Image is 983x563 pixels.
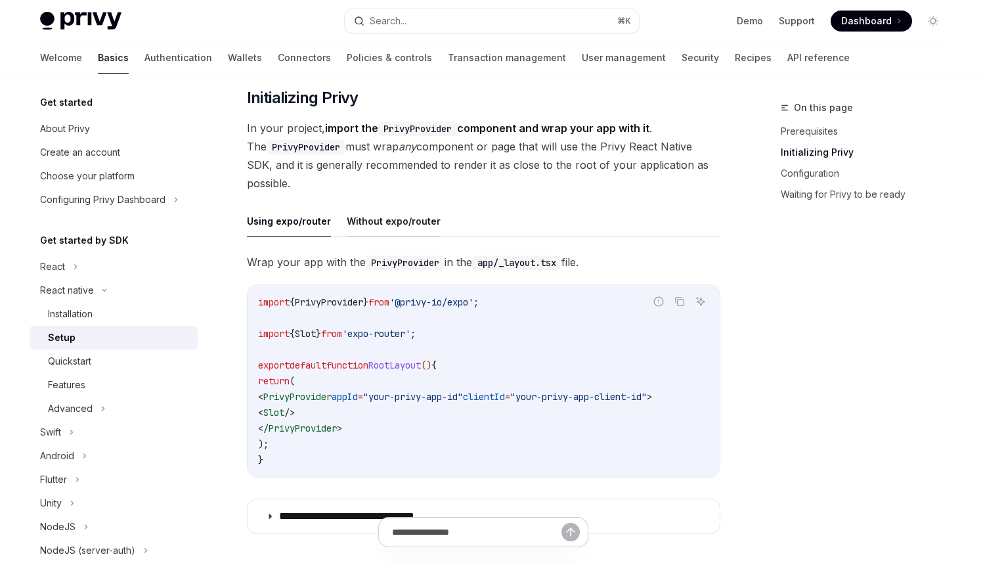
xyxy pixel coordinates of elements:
[48,353,91,369] div: Quickstart
[40,95,93,110] h5: Get started
[40,259,65,275] div: React
[40,543,135,558] div: NodeJS (server-auth)
[290,296,295,308] span: {
[337,422,342,434] span: >
[448,42,566,74] a: Transaction management
[144,42,212,74] a: Authentication
[378,122,457,136] code: PrivyProvider
[781,184,954,205] a: Waiting for Privy to be ready
[831,11,912,32] a: Dashboard
[290,328,295,340] span: {
[30,302,198,326] a: Installation
[40,282,94,298] div: React native
[278,42,331,74] a: Connectors
[781,142,954,163] a: Initializing Privy
[779,14,815,28] a: Support
[325,122,649,135] strong: import the component and wrap your app with it
[247,253,720,271] span: Wrap your app with the in the file.
[290,375,295,387] span: (
[247,87,359,108] span: Initializing Privy
[40,145,120,160] div: Create an account
[48,401,93,417] div: Advanced
[647,391,652,403] span: >
[247,206,331,236] button: Using expo/router
[617,16,631,26] span: ⌘ K
[40,121,90,137] div: About Privy
[505,391,510,403] span: =
[368,296,389,308] span: from
[399,140,416,153] em: any
[263,391,332,403] span: PrivyProvider
[295,296,363,308] span: PrivyProvider
[30,117,198,141] a: About Privy
[290,359,326,371] span: default
[463,391,505,403] span: clientId
[258,422,269,434] span: </
[98,42,129,74] a: Basics
[582,42,666,74] a: User management
[368,359,421,371] span: RootLayout
[787,42,850,74] a: API reference
[410,328,416,340] span: ;
[263,407,284,418] span: Slot
[682,42,719,74] a: Security
[345,9,639,33] button: Search...⌘K
[48,377,85,393] div: Features
[923,11,944,32] button: Toggle dark mode
[735,42,772,74] a: Recipes
[40,12,121,30] img: light logo
[841,14,892,28] span: Dashboard
[363,391,463,403] span: "your-privy-app-id"
[30,373,198,397] a: Features
[794,100,853,116] span: On this page
[258,375,290,387] span: return
[40,192,165,208] div: Configuring Privy Dashboard
[40,448,74,464] div: Android
[431,359,437,371] span: {
[472,256,561,270] code: app/_layout.tsx
[326,359,368,371] span: function
[510,391,647,403] span: "your-privy-app-client-id"
[737,14,763,28] a: Demo
[650,293,667,310] button: Report incorrect code
[473,296,479,308] span: ;
[347,42,432,74] a: Policies & controls
[692,293,709,310] button: Ask AI
[40,519,76,535] div: NodeJS
[40,168,135,184] div: Choose your platform
[247,119,720,192] span: In your project, . The must wrap component or page that will use the Privy React Native SDK, and ...
[316,328,321,340] span: }
[40,424,61,440] div: Swift
[30,164,198,188] a: Choose your platform
[561,523,580,541] button: Send message
[48,330,76,346] div: Setup
[228,42,262,74] a: Wallets
[258,407,263,418] span: <
[370,13,406,29] div: Search...
[40,472,67,487] div: Flutter
[269,422,337,434] span: PrivyProvider
[30,141,198,164] a: Create an account
[295,328,316,340] span: Slot
[321,328,342,340] span: from
[40,233,129,248] h5: Get started by SDK
[421,359,431,371] span: ()
[781,163,954,184] a: Configuration
[781,121,954,142] a: Prerequisites
[284,407,295,418] span: />
[358,391,363,403] span: =
[389,296,473,308] span: '@privy-io/expo'
[366,256,445,270] code: PrivyProvider
[258,328,290,340] span: import
[40,495,62,511] div: Unity
[40,42,82,74] a: Welcome
[347,206,441,236] button: Without expo/router
[258,454,263,466] span: }
[332,391,358,403] span: appId
[671,293,688,310] button: Copy the contents from the code block
[30,349,198,373] a: Quickstart
[267,140,345,154] code: PrivyProvider
[48,306,93,322] div: Installation
[258,438,269,450] span: );
[30,326,198,349] a: Setup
